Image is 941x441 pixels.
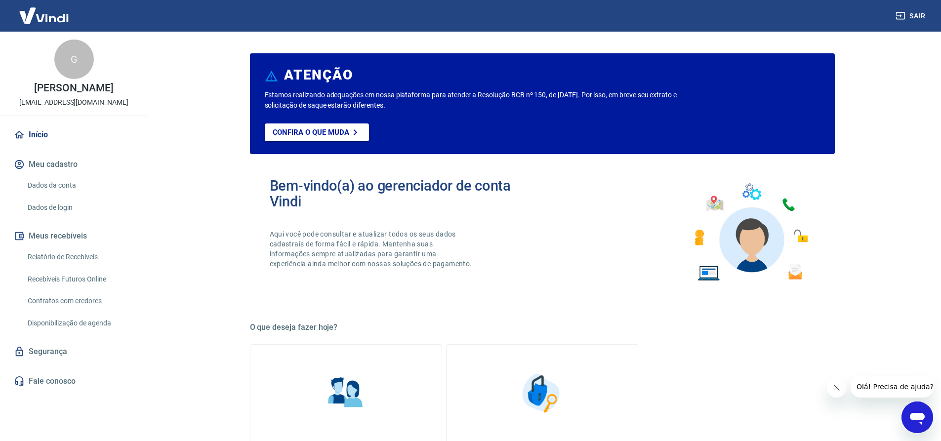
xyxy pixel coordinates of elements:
span: Olá! Precisa de ajuda? [6,7,83,15]
img: Segurança [517,368,567,418]
a: Relatório de Recebíveis [24,247,136,267]
h6: ATENÇÃO [284,70,353,80]
iframe: Mensagem da empresa [851,376,933,398]
p: Confira o que muda [273,128,349,137]
button: Meus recebíveis [12,225,136,247]
p: [PERSON_NAME] [34,83,113,93]
div: G [54,40,94,79]
a: Início [12,124,136,146]
p: Estamos realizando adequações em nossa plataforma para atender a Resolução BCB nº 150, de [DATE].... [265,90,709,111]
iframe: Fechar mensagem [827,378,847,398]
p: [EMAIL_ADDRESS][DOMAIN_NAME] [19,97,128,108]
a: Contratos com credores [24,291,136,311]
h5: O que deseja fazer hoje? [250,322,835,332]
a: Recebíveis Futuros Online [24,269,136,289]
a: Segurança [12,341,136,362]
a: Disponibilização de agenda [24,313,136,333]
button: Meu cadastro [12,154,136,175]
img: Informações pessoais [321,368,370,418]
img: Vindi [12,0,76,31]
a: Fale conosco [12,370,136,392]
img: Imagem de um avatar masculino com diversos icones exemplificando as funcionalidades do gerenciado... [686,178,815,287]
p: Aqui você pode consultar e atualizar todos os seus dados cadastrais de forma fácil e rápida. Mant... [270,229,474,269]
iframe: Botão para abrir a janela de mensagens [901,401,933,433]
a: Dados da conta [24,175,136,196]
a: Dados de login [24,198,136,218]
h2: Bem-vindo(a) ao gerenciador de conta Vindi [270,178,542,209]
a: Confira o que muda [265,123,369,141]
button: Sair [894,7,929,25]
